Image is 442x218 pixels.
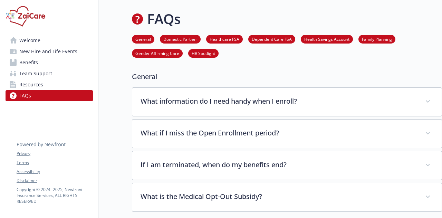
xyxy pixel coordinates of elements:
p: What is the Medical Opt-Out Subsidy? [141,191,417,202]
div: If I am terminated, when do my benefits end? [132,151,442,180]
span: New Hire and Life Events [19,46,77,57]
a: Disclaimer [17,178,93,184]
p: What information do I need handy when I enroll? [141,96,417,106]
a: Accessibility [17,169,93,175]
a: Privacy [17,151,93,157]
span: FAQs [19,90,31,101]
a: Welcome [6,35,93,46]
a: Healthcare FSA [206,36,243,42]
p: Copyright © 2024 - 2025 , Newfront Insurance Services, ALL RIGHTS RESERVED [17,187,93,204]
a: Gender Affirming Care [132,50,183,56]
a: Team Support [6,68,93,79]
div: What is the Medical Opt-Out Subsidy? [132,183,442,211]
p: If I am terminated, when do my benefits end? [141,160,417,170]
span: Welcome [19,35,40,46]
p: General [132,72,442,82]
span: Team Support [19,68,52,79]
a: General [132,36,154,42]
a: HR Spotlight [188,50,219,56]
p: What if I miss the Open Enrollment period? [141,128,417,138]
div: What information do I need handy when I enroll? [132,88,442,116]
a: Family Planning [358,36,395,42]
a: Health Savings Account [301,36,353,42]
span: Benefits [19,57,38,68]
div: What if I miss the Open Enrollment period? [132,120,442,148]
a: Domestic Partner [160,36,201,42]
a: Resources [6,79,93,90]
h1: FAQs [147,9,181,29]
a: FAQs [6,90,93,101]
a: Benefits [6,57,93,68]
a: New Hire and Life Events [6,46,93,57]
a: Dependent Care FSA [248,36,295,42]
a: Terms [17,160,93,166]
span: Resources [19,79,43,90]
